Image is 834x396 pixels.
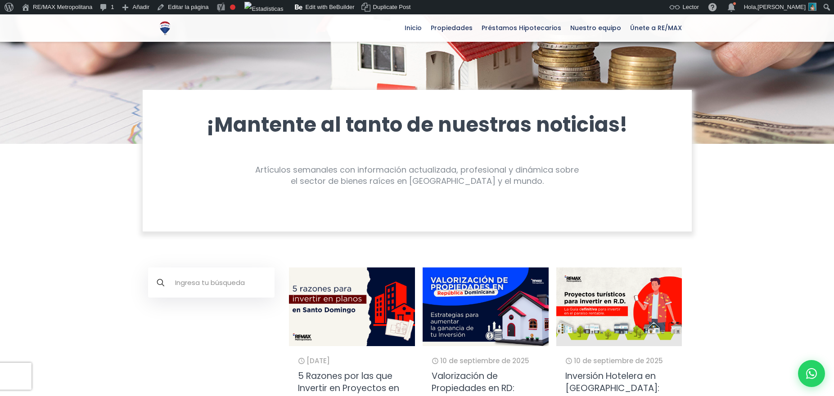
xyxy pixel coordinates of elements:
span: Únete a RE/MAX [626,21,686,35]
span: Préstamos Hipotecarios [477,21,566,35]
a: Inicio [400,14,426,41]
span: [DATE] [307,356,330,365]
span: 10 de septiembre de 2025 [440,356,529,365]
span: Propiedades [426,21,477,35]
h1: ¡Mantente al tanto de nuestras noticias! [175,112,659,137]
span: 10 de septiembre de 2025 [574,356,663,365]
img: chico revisando las ganancias en su móvil luego de invertir en un proyecto turístico de villas ap... [556,267,682,346]
span: [PERSON_NAME] [757,4,806,10]
div: Frase clave objetivo no establecida [230,4,235,10]
img: Visitas de 48 horas. Haz clic para ver más estadísticas del sitio. [244,2,283,16]
input: Ingresa tu búsqueda [148,267,275,298]
a: RE/MAX Metropolitana [157,14,173,41]
a: Préstamos Hipotecarios [477,14,566,41]
a: Nuestro equipo [566,14,626,41]
a: Únete a RE/MAX [626,14,686,41]
a: Propiedades [426,14,477,41]
div: Artículos semanales con información actualizada, profesional y dinámica sobre el sector de bienes... [175,164,659,187]
span: Correo [247,0,269,8]
img: Gráfico de plusvalía inmobiliaria mostrando el aumento de valor de una propiedad en República Dom... [423,267,548,346]
img: Logo de REMAX [157,20,173,36]
img: Proyecto de apartamentos en planos en Santo Domingo, una oportunidad de inversión inmobiliaria re... [283,263,421,350]
span: Inicio [400,21,426,35]
span: Nuestro equipo [566,21,626,35]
